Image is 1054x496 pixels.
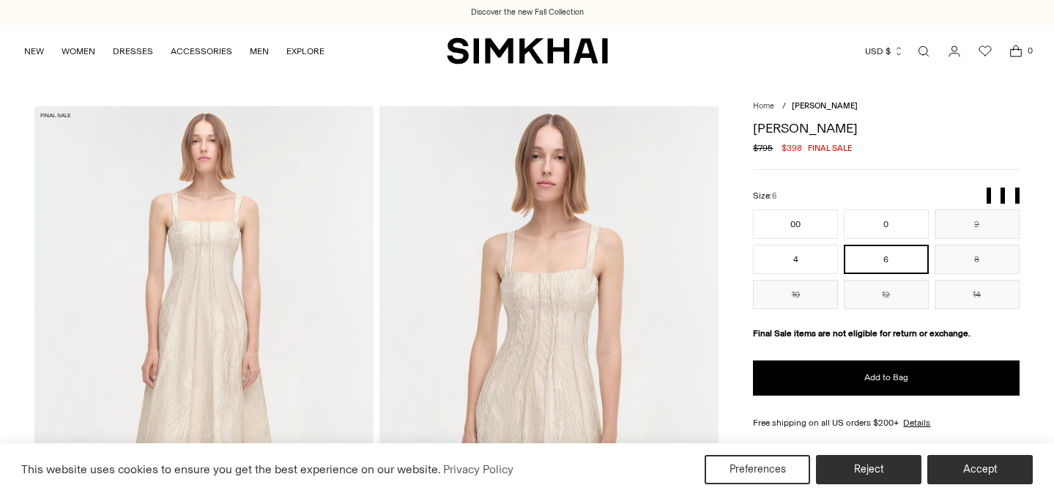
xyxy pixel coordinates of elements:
[24,35,44,67] a: NEW
[171,35,232,67] a: ACCESSORIES
[927,455,1033,484] button: Accept
[447,37,608,65] a: SIMKHAI
[971,37,1000,66] a: Wishlist
[753,141,773,155] s: $795
[864,371,908,384] span: Add to Bag
[753,100,1019,113] nav: breadcrumbs
[753,122,1019,135] h1: [PERSON_NAME]
[753,189,776,203] label: Size:
[844,210,929,239] button: 0
[705,455,810,484] button: Preferences
[909,37,938,66] a: Open search modal
[753,280,838,309] button: 10
[940,37,969,66] a: Go to the account page
[865,35,904,67] button: USD $
[441,459,516,481] a: Privacy Policy (opens in a new tab)
[772,191,776,201] span: 6
[471,7,584,18] a: Discover the new Fall Collection
[250,35,269,67] a: MEN
[816,455,921,484] button: Reject
[753,328,971,338] strong: Final Sale items are not eligible for return or exchange.
[1001,37,1031,66] a: Open cart modal
[753,210,838,239] button: 00
[844,280,929,309] button: 12
[935,210,1020,239] button: 2
[62,35,95,67] a: WOMEN
[1023,44,1036,57] span: 0
[113,35,153,67] a: DRESSES
[782,100,786,113] div: /
[792,101,858,111] span: [PERSON_NAME]
[753,245,838,274] button: 4
[753,416,1019,429] div: Free shipping on all US orders $200+
[286,35,324,67] a: EXPLORE
[935,245,1020,274] button: 8
[935,280,1020,309] button: 14
[782,141,802,155] span: $398
[844,245,929,274] button: 6
[753,101,774,111] a: Home
[903,416,930,429] a: Details
[753,360,1019,396] button: Add to Bag
[21,462,441,476] span: This website uses cookies to ensure you get the best experience on our website.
